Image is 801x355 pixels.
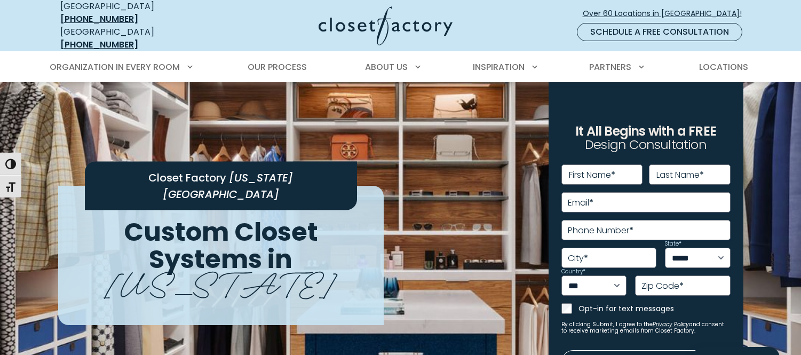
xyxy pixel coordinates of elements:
a: Privacy Policy [653,320,689,328]
span: Our Process [248,61,307,73]
span: Closet Factory [148,170,226,185]
label: Phone Number [568,226,633,235]
label: Country [561,269,585,274]
span: [US_STATE][GEOGRAPHIC_DATA] [163,170,294,202]
span: About Us [365,61,408,73]
img: Closet Factory Logo [319,6,453,45]
label: Zip Code [641,282,684,290]
span: It All Begins with a FREE [575,122,716,140]
label: Email [568,199,593,207]
a: [PHONE_NUMBER] [60,38,138,51]
label: Last Name [656,171,704,179]
label: State [665,241,681,247]
span: Inspiration [473,61,525,73]
span: Design Consultation [585,136,707,154]
span: Custom Closet Systems in [124,214,318,277]
label: City [568,254,588,263]
span: [US_STATE] [105,257,337,305]
label: First Name [569,171,615,179]
a: Schedule a Free Consultation [577,23,742,41]
small: By clicking Submit, I agree to the and consent to receive marketing emails from Closet Factory. [561,321,731,334]
a: Over 60 Locations in [GEOGRAPHIC_DATA]! [582,4,751,23]
span: Partners [589,61,631,73]
span: Over 60 Locations in [GEOGRAPHIC_DATA]! [583,8,750,19]
label: Opt-in for text messages [578,303,731,314]
a: [PHONE_NUMBER] [60,13,138,25]
span: Organization in Every Room [50,61,180,73]
nav: Primary Menu [42,52,759,82]
span: Locations [699,61,748,73]
div: [GEOGRAPHIC_DATA] [60,26,215,51]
